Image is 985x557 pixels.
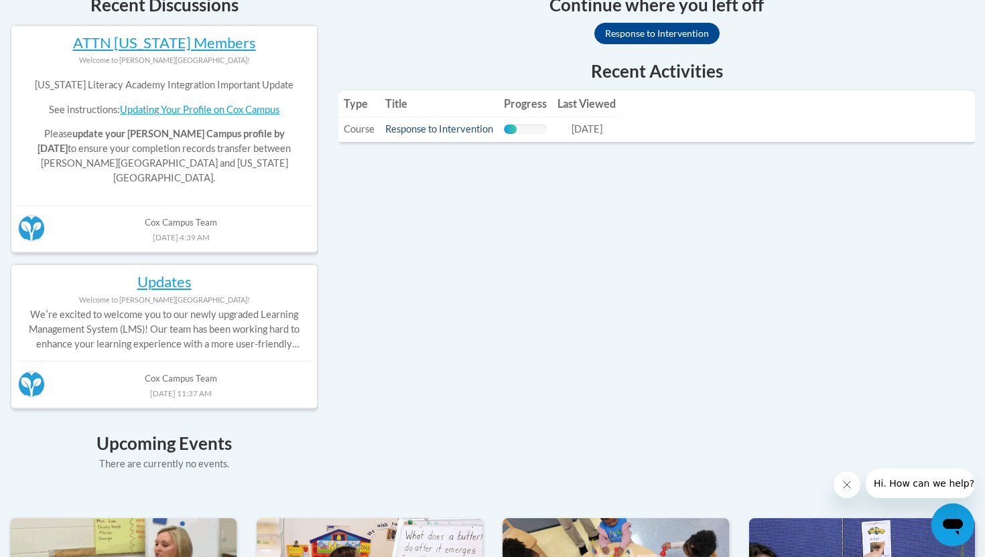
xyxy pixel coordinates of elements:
[137,272,192,291] a: Updates
[552,90,621,117] th: Last Viewed
[18,386,310,400] div: [DATE] 11:37 AM
[38,128,285,154] b: update your [PERSON_NAME] Campus profile by [DATE]
[338,90,380,117] th: Type
[18,371,45,398] img: Cox Campus Team
[10,430,318,457] h4: Upcoming Events
[931,503,974,546] iframe: Button to launch messaging window
[73,33,256,52] a: ATTN [US_STATE] Members
[572,123,602,135] span: [DATE]
[120,104,279,115] a: Updating Your Profile on Cox Campus
[338,59,975,83] h1: Recent Activities
[18,215,45,242] img: Cox Campus Team
[18,53,310,68] div: Welcome to [PERSON_NAME][GEOGRAPHIC_DATA]!
[18,206,310,230] div: Cox Campus Team
[99,458,229,469] span: There are currently no events.
[18,68,310,195] div: Please to ensure your completion records transfer between [PERSON_NAME][GEOGRAPHIC_DATA] and [US_...
[18,293,310,307] div: Welcome to [PERSON_NAME][GEOGRAPHIC_DATA]!
[380,90,499,117] th: Title
[866,469,974,498] iframe: Message from company
[18,307,310,351] p: Weʹre excited to welcome you to our newly upgraded Learning Management System (LMS)! Our team has...
[834,471,860,498] iframe: Close message
[18,361,310,385] div: Cox Campus Team
[18,102,310,117] p: See instructions:
[344,123,375,135] span: Course
[594,23,720,44] a: Response to Intervention
[18,230,310,244] div: [DATE] 4:39 AM
[385,123,493,135] a: Response to Intervention
[499,90,552,117] th: Progress
[504,125,517,134] div: Progress, %
[18,78,310,92] p: [US_STATE] Literacy Academy Integration Important Update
